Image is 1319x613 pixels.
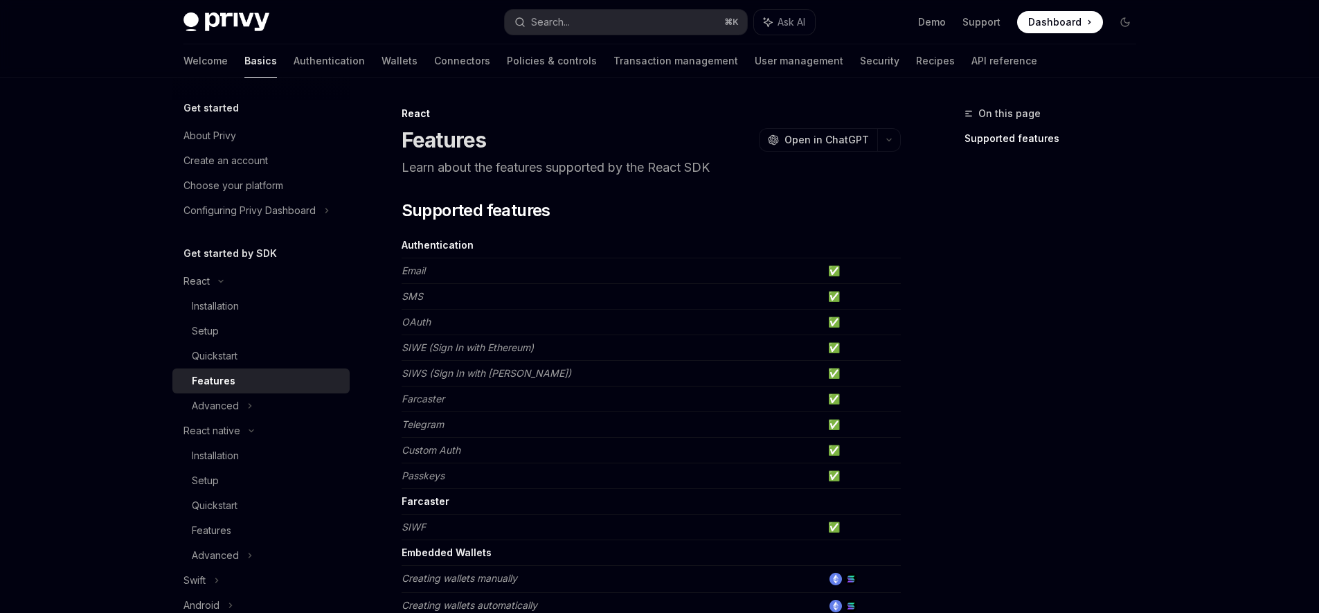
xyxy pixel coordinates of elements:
[294,44,365,78] a: Authentication
[183,100,239,116] h5: Get started
[172,368,350,393] a: Features
[192,472,219,489] div: Setup
[823,463,901,489] td: ✅
[244,44,277,78] a: Basics
[172,468,350,493] a: Setup
[755,44,843,78] a: User management
[192,373,235,389] div: Features
[402,107,901,121] div: React
[192,547,239,564] div: Advanced
[434,44,490,78] a: Connectors
[916,44,955,78] a: Recipes
[172,493,350,518] a: Quickstart
[531,14,570,30] div: Search...
[172,344,350,368] a: Quickstart
[402,572,517,584] em: Creating wallets manually
[192,398,239,414] div: Advanced
[402,444,460,456] em: Custom Auth
[183,202,316,219] div: Configuring Privy Dashboard
[823,335,901,361] td: ✅
[964,127,1147,150] a: Supported features
[402,470,445,481] em: Passkeys
[402,341,534,353] em: SIWE (Sign In with Ethereum)
[402,265,425,276] em: Email
[754,10,815,35] button: Ask AI
[1114,11,1136,33] button: Toggle dark mode
[823,438,901,463] td: ✅
[402,290,423,302] em: SMS
[823,387,901,412] td: ✅
[613,44,738,78] a: Transaction management
[183,245,277,262] h5: Get started by SDK
[845,573,857,585] img: solana.png
[172,123,350,148] a: About Privy
[172,319,350,344] a: Setup
[172,518,350,543] a: Features
[183,423,240,439] div: React native
[724,17,739,28] span: ⌘ K
[183,572,206,589] div: Swift
[402,599,537,611] em: Creating wallets automatically
[402,127,487,152] h1: Features
[505,10,747,35] button: Search...⌘K
[192,323,219,339] div: Setup
[1028,15,1082,29] span: Dashboard
[1017,11,1103,33] a: Dashboard
[192,348,237,364] div: Quickstart
[823,284,901,310] td: ✅
[845,600,857,612] img: solana.png
[192,497,237,514] div: Quickstart
[759,128,877,152] button: Open in ChatGPT
[823,310,901,335] td: ✅
[402,521,426,533] em: SIWF
[402,158,901,177] p: Learn about the features supported by the React SDK
[183,152,268,169] div: Create an account
[860,44,899,78] a: Security
[183,12,269,32] img: dark logo
[829,573,842,585] img: ethereum.png
[507,44,597,78] a: Policies & controls
[402,316,431,328] em: OAuth
[829,600,842,612] img: ethereum.png
[978,105,1041,122] span: On this page
[382,44,418,78] a: Wallets
[192,447,239,464] div: Installation
[192,298,239,314] div: Installation
[402,418,444,430] em: Telegram
[918,15,946,29] a: Demo
[823,361,901,387] td: ✅
[183,44,228,78] a: Welcome
[402,239,474,251] strong: Authentication
[402,199,550,222] span: Supported features
[823,412,901,438] td: ✅
[183,127,236,144] div: About Privy
[172,443,350,468] a: Installation
[183,273,210,290] div: React
[962,15,1001,29] a: Support
[183,177,283,194] div: Choose your platform
[823,258,901,284] td: ✅
[823,515,901,540] td: ✅
[172,294,350,319] a: Installation
[402,393,445,405] em: Farcaster
[971,44,1037,78] a: API reference
[402,367,571,379] em: SIWS (Sign In with [PERSON_NAME])
[172,148,350,173] a: Create an account
[192,522,231,539] div: Features
[402,547,492,558] strong: Embedded Wallets
[172,173,350,198] a: Choose your platform
[402,495,449,507] strong: Farcaster
[784,133,869,147] span: Open in ChatGPT
[778,15,805,29] span: Ask AI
